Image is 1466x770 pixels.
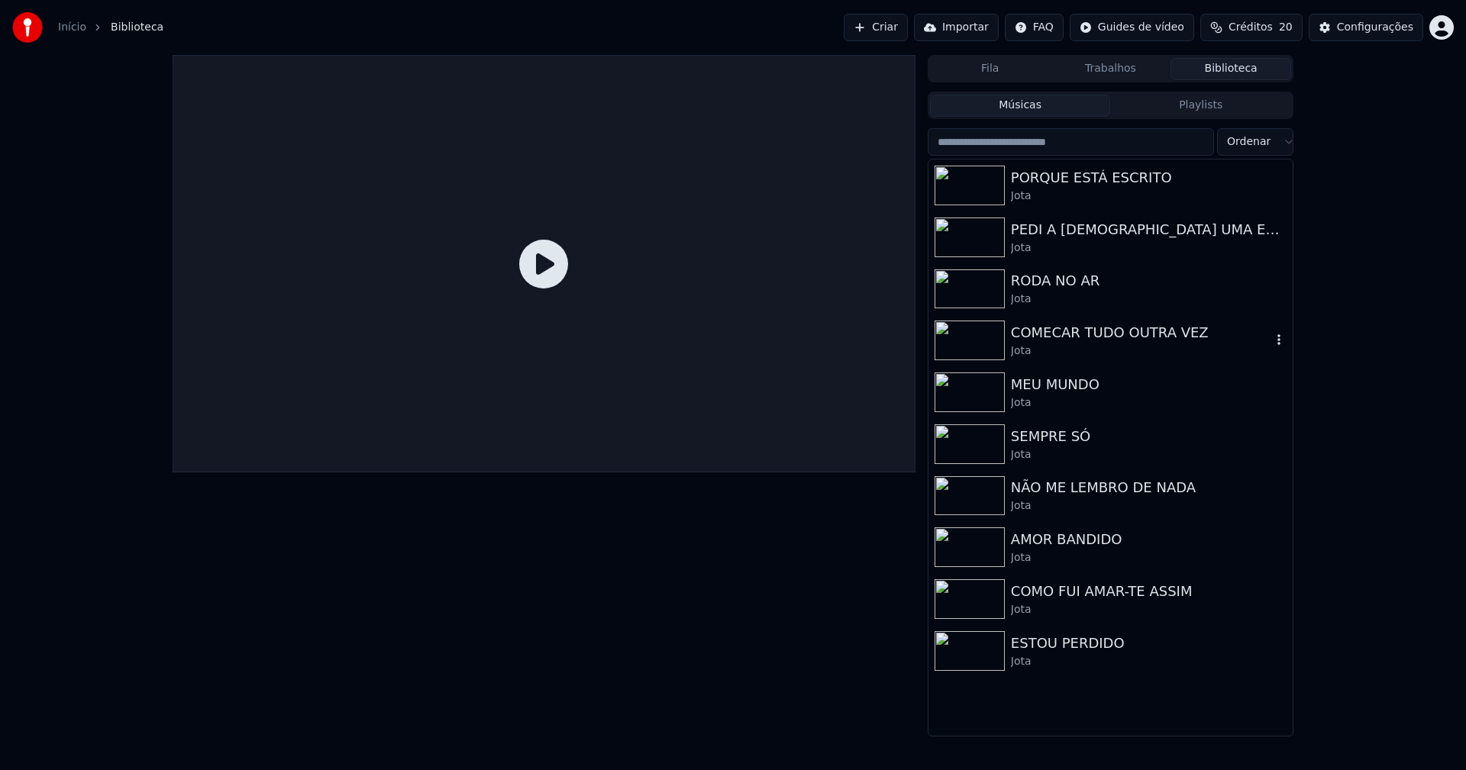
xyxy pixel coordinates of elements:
[1171,58,1291,80] button: Biblioteca
[1011,581,1287,602] div: COMO FUI AMAR-TE ASSIM
[930,95,1111,117] button: Músicas
[1011,529,1287,550] div: AMOR BANDIDO
[1011,447,1287,462] div: Jota
[1011,426,1287,447] div: SEMPRE SÓ
[1011,395,1287,411] div: Jota
[111,20,163,35] span: Biblioteca
[1279,20,1293,35] span: 20
[1229,20,1273,35] span: Créditos
[1337,20,1413,35] div: Configurações
[1011,292,1287,307] div: Jota
[58,20,163,35] nav: breadcrumb
[58,20,86,35] a: Início
[930,58,1051,80] button: Fila
[1011,550,1287,565] div: Jota
[1011,240,1287,256] div: Jota
[1011,343,1271,359] div: Jota
[1011,477,1287,498] div: NÃO ME LEMBRO DE NADA
[1011,602,1287,617] div: Jota
[1051,58,1171,80] button: Trabalhos
[1005,14,1064,41] button: FAQ
[1011,498,1287,514] div: Jota
[1011,322,1271,343] div: COMECAR TUDO OUTRA VEZ
[1227,134,1271,150] span: Ordenar
[1309,14,1423,41] button: Configurações
[1070,14,1194,41] button: Guides de vídeo
[1011,219,1287,240] div: PEDI A [DEMOGRAPHIC_DATA] UMA ESCADA
[1011,374,1287,395] div: MEU MUNDO
[1110,95,1291,117] button: Playlists
[1011,188,1287,204] div: Jota
[1200,14,1303,41] button: Créditos20
[1011,270,1287,292] div: RODA NO AR
[1011,654,1287,669] div: Jota
[844,14,908,41] button: Criar
[1011,167,1287,188] div: PORQUE ESTÁ ESCRITO
[12,12,43,43] img: youka
[1011,633,1287,654] div: ESTOU PERDIDO
[914,14,999,41] button: Importar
